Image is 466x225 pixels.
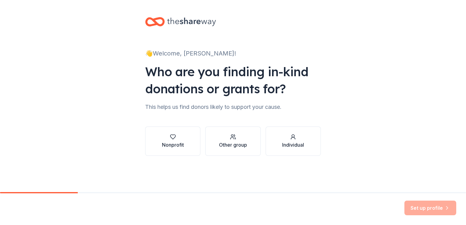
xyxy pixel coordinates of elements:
button: Other group [205,127,260,156]
div: Other group [219,141,247,148]
div: Nonprofit [162,141,184,148]
div: Individual [282,141,304,148]
div: This helps us find donors likely to support your cause. [145,102,321,112]
button: Nonprofit [145,127,200,156]
div: 👋 Welcome, [PERSON_NAME]! [145,48,321,58]
div: Who are you finding in-kind donations or grants for? [145,63,321,97]
button: Individual [266,127,321,156]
